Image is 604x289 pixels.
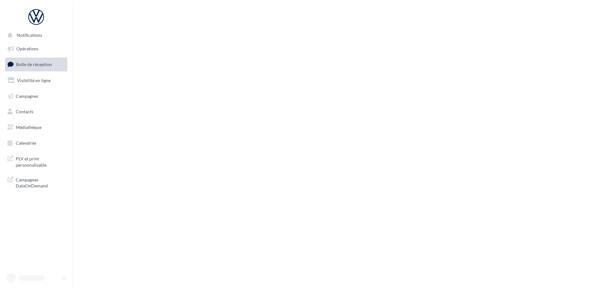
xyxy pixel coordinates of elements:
span: Visibilité en ligne [17,78,51,83]
span: Médiathèque [16,125,42,130]
span: PLV et print personnalisable [16,154,65,168]
a: Campagnes [4,90,69,103]
span: Campagnes [16,93,38,98]
a: Contacts [4,105,69,118]
span: Calendrier [16,140,37,146]
a: Visibilité en ligne [4,74,69,87]
a: Médiathèque [4,121,69,134]
a: Campagnes DataOnDemand [4,173,69,192]
a: Calendrier [4,136,69,150]
a: PLV et print personnalisable [4,152,69,170]
span: Contacts [16,109,33,114]
a: Boîte de réception [4,58,69,71]
a: Opérations [4,42,69,55]
span: Campagnes DataOnDemand [16,175,65,189]
span: Boîte de réception [16,62,52,67]
span: Notifications [17,33,42,38]
span: Opérations [16,46,38,51]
